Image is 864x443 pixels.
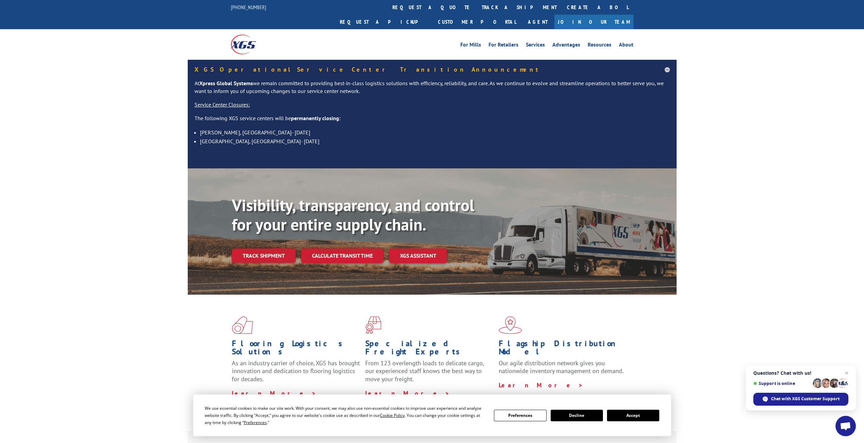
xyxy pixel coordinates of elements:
[554,15,633,29] a: Join Our Team
[499,316,522,334] img: xgs-icon-flagship-distribution-model-red
[365,389,450,397] a: Learn More >
[526,42,545,50] a: Services
[460,42,481,50] a: For Mills
[753,381,810,386] span: Support is online
[232,359,360,383] span: As an industry carrier of choice, XGS has brought innovation and dedication to flooring logistics...
[753,393,848,406] span: Chat with XGS Customer Support
[365,316,381,334] img: xgs-icon-focused-on-flooring-red
[231,4,266,11] a: [PHONE_NUMBER]
[301,248,384,263] a: Calculate transit time
[499,381,583,389] a: Learn More >
[489,42,518,50] a: For Retailers
[771,396,840,402] span: Chat with XGS Customer Support
[205,405,486,426] div: We use essential cookies to make our site work. With your consent, we may also use non-essential ...
[551,410,603,421] button: Decline
[244,420,267,425] span: Preferences
[200,137,670,146] li: [GEOGRAPHIC_DATA], [GEOGRAPHIC_DATA]- [DATE]
[433,15,521,29] a: Customer Portal
[193,394,671,436] div: Cookie Consent Prompt
[232,339,360,359] h1: Flooring Logistics Solutions
[291,115,339,122] strong: permanently closing
[232,316,253,334] img: xgs-icon-total-supply-chain-intelligence-red
[389,248,447,263] a: XGS ASSISTANT
[607,410,659,421] button: Accept
[195,67,670,73] h5: XGS Operational Service Center Transition Announcement
[552,42,580,50] a: Advantages
[365,359,494,389] p: From 123 overlength loads to delicate cargo, our experienced staff knows the best way to move you...
[835,416,856,436] a: Open chat
[380,412,405,418] span: Cookie Policy
[619,42,633,50] a: About
[335,15,433,29] a: Request a pickup
[232,389,316,397] a: Learn More >
[365,339,494,359] h1: Specialized Freight Experts
[499,339,627,359] h1: Flagship Distribution Model
[753,370,848,376] span: Questions? Chat with us!
[195,79,670,101] p: At we remain committed to providing best-in-class logistics solutions with efficiency, reliabilit...
[232,248,296,263] a: Track shipment
[521,15,554,29] a: Agent
[200,128,670,137] li: [PERSON_NAME], [GEOGRAPHIC_DATA]- [DATE]
[588,42,611,50] a: Resources
[195,101,250,108] u: Service Center Closures:
[499,359,624,375] span: Our agile distribution network gives you nationwide inventory management on demand.
[494,410,546,421] button: Preferences
[199,80,253,87] strong: Xpress Global Systems
[232,195,474,235] b: Visibility, transparency, and control for your entire supply chain.
[195,114,670,128] p: The following XGS service centers will be :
